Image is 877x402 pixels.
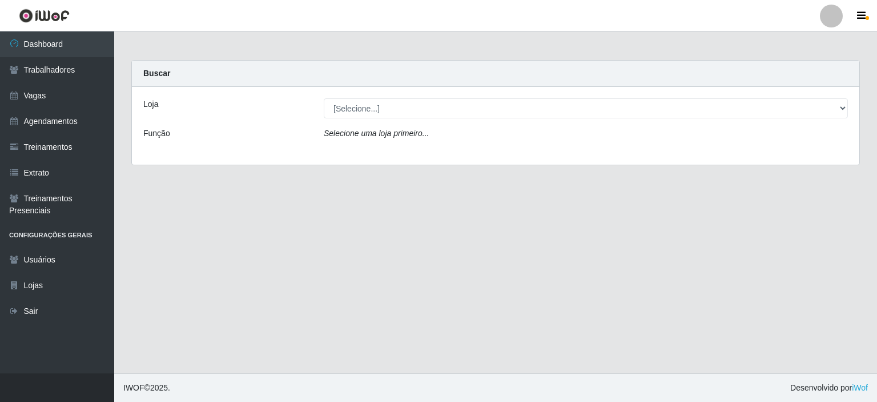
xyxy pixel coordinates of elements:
span: IWOF [123,383,144,392]
label: Função [143,128,170,140]
span: © 2025 . [123,382,170,394]
a: iWof [852,383,868,392]
img: CoreUI Logo [19,9,70,23]
label: Loja [143,98,158,110]
span: Desenvolvido por [790,382,868,394]
strong: Buscar [143,69,170,78]
i: Selecione uma loja primeiro... [324,129,429,138]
